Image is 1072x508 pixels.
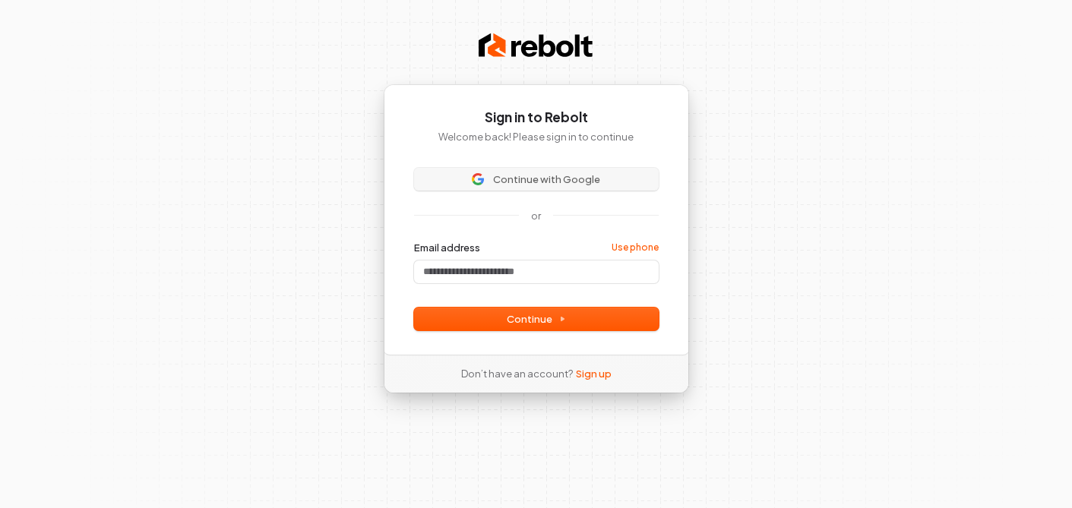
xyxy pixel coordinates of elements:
[479,30,593,61] img: Rebolt Logo
[414,241,480,254] label: Email address
[507,312,566,326] span: Continue
[472,173,484,185] img: Sign in with Google
[461,367,573,380] span: Don’t have an account?
[414,168,659,191] button: Sign in with GoogleContinue with Google
[576,367,612,380] a: Sign up
[531,209,541,222] p: or
[612,241,659,254] a: Use phone
[414,308,659,330] button: Continue
[414,130,659,144] p: Welcome back! Please sign in to continue
[414,109,659,127] h1: Sign in to Rebolt
[493,172,600,186] span: Continue with Google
